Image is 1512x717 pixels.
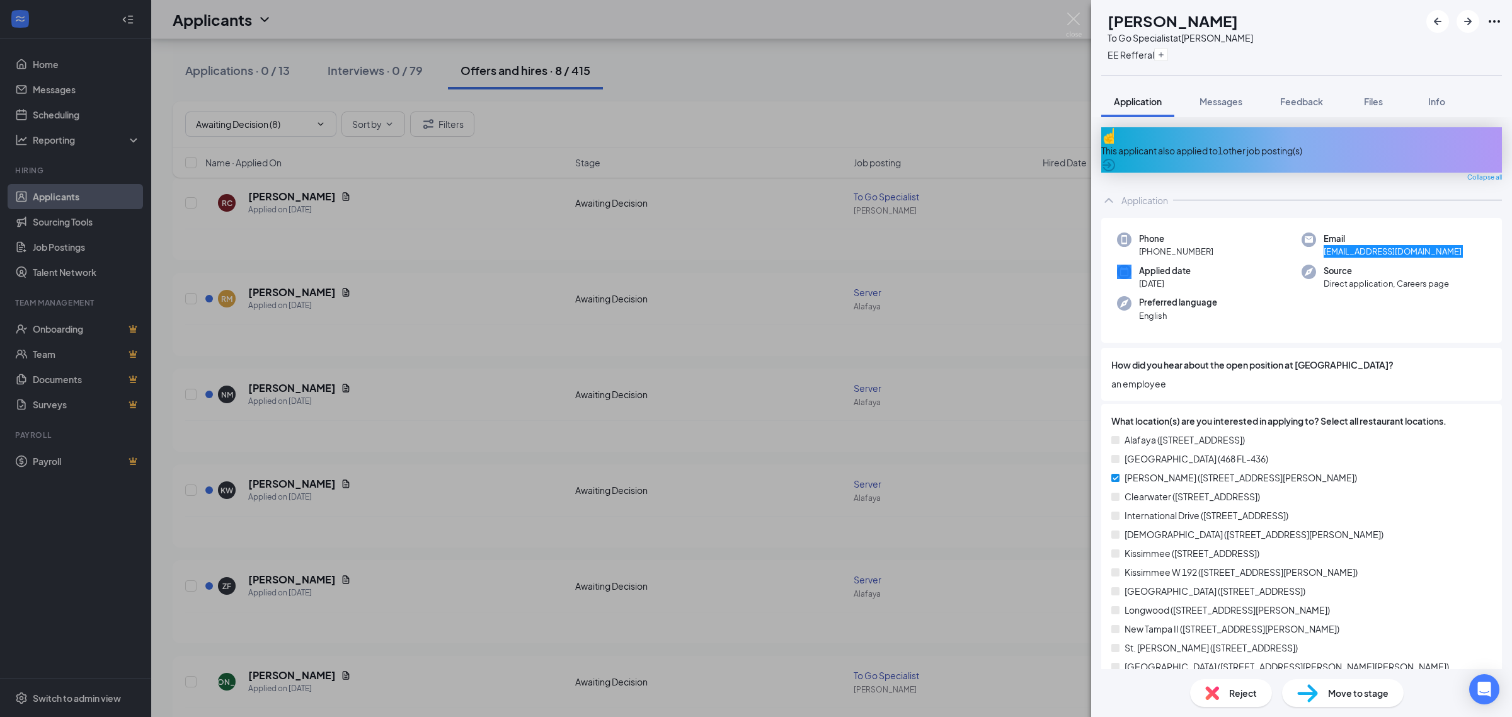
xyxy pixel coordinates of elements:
span: Applied date [1139,265,1191,277]
span: Application [1114,96,1162,107]
span: Info [1428,96,1445,107]
div: Open Intercom Messenger [1469,674,1499,704]
span: [DATE] [1139,277,1191,290]
svg: ChevronUp [1101,193,1116,208]
span: Preferred language [1139,296,1217,309]
span: Email [1324,232,1462,245]
span: [GEOGRAPHIC_DATA] ([STREET_ADDRESS][PERSON_NAME][PERSON_NAME]) [1125,660,1449,674]
span: [DEMOGRAPHIC_DATA] ([STREET_ADDRESS][PERSON_NAME]) [1125,527,1383,541]
span: Alafaya ([STREET_ADDRESS]) [1125,433,1245,447]
svg: Ellipses [1487,14,1502,29]
span: Files [1364,96,1383,107]
span: [GEOGRAPHIC_DATA] ([STREET_ADDRESS]) [1125,584,1305,598]
button: ArrowRight [1457,10,1479,33]
span: Collapse all [1467,173,1502,183]
span: Longwood ([STREET_ADDRESS][PERSON_NAME]) [1125,603,1330,617]
span: EE Refferal [1108,49,1154,60]
span: Clearwater ([STREET_ADDRESS]) [1125,490,1260,503]
span: International Drive ([STREET_ADDRESS]) [1125,508,1288,522]
button: Plus [1154,48,1168,61]
span: What location(s) are you interested in applying to? Select all restaurant locations. [1111,414,1446,428]
span: New Tampa II ([STREET_ADDRESS][PERSON_NAME]) [1125,622,1339,636]
span: Source [1324,265,1449,277]
span: St. [PERSON_NAME] ([STREET_ADDRESS]) [1125,641,1298,655]
span: Phone [1139,232,1213,245]
svg: ArrowLeftNew [1430,14,1445,29]
span: [PHONE_NUMBER] [1139,245,1213,258]
span: an employee [1111,377,1492,391]
span: Kissimmee W 192 ([STREET_ADDRESS][PERSON_NAME]) [1125,565,1358,579]
span: [GEOGRAPHIC_DATA] (468 FL-436) [1125,452,1268,466]
div: To Go Specialist at [PERSON_NAME] [1108,32,1253,44]
span: Kissimmee ([STREET_ADDRESS]) [1125,546,1259,560]
span: Messages [1200,96,1242,107]
span: English [1139,309,1217,322]
svg: ArrowRight [1460,14,1475,29]
div: Application [1121,194,1168,207]
span: How did you hear about the open position at [GEOGRAPHIC_DATA]? [1111,358,1394,372]
svg: Plus [1157,51,1165,59]
svg: ArrowCircle [1101,158,1116,173]
span: [PERSON_NAME] ([STREET_ADDRESS][PERSON_NAME]) [1125,471,1357,485]
span: Feedback [1280,96,1323,107]
span: Move to stage [1328,686,1389,700]
button: ArrowLeftNew [1426,10,1449,33]
h1: [PERSON_NAME] [1108,10,1238,32]
span: [EMAIL_ADDRESS][DOMAIN_NAME] [1324,245,1462,258]
div: This applicant also applied to 1 other job posting(s) [1101,144,1502,158]
span: Reject [1229,686,1257,700]
span: Direct application, Careers page [1324,277,1449,290]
